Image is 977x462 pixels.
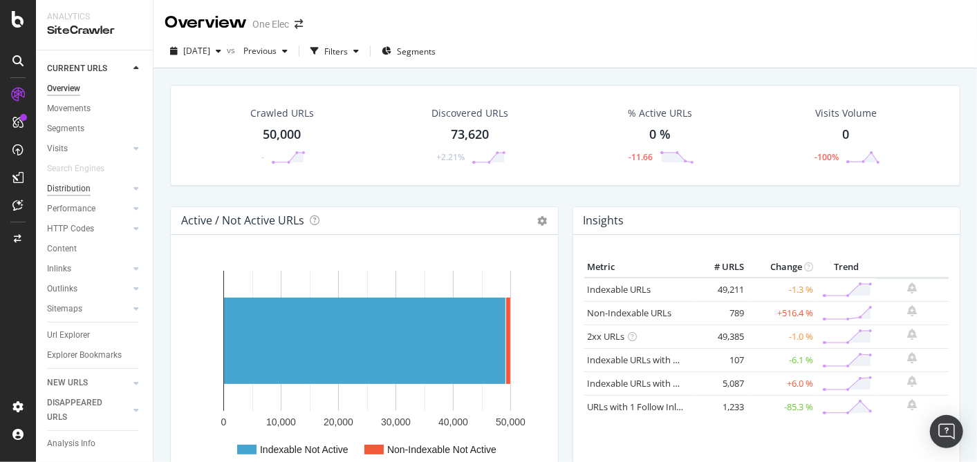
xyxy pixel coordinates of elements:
div: +2.21% [436,151,465,163]
a: Sitemaps [47,302,129,316]
div: bell-plus [908,282,918,293]
th: Metric [584,257,693,278]
div: -100% [815,151,839,163]
div: 73,620 [451,126,489,144]
a: Segments [47,122,143,136]
h4: Active / Not Active URLs [181,211,304,230]
div: Analysis Info [47,436,95,451]
button: [DATE] [165,40,227,62]
td: 49,385 [692,325,747,348]
a: Analysis Info [47,436,143,451]
div: CURRENT URLS [47,61,107,76]
a: URLs with 1 Follow Inlink [588,401,689,413]
div: bell-plus [908,352,918,363]
th: Trend [817,257,876,278]
a: Search Engines [47,162,118,176]
text: 20,000 [324,416,353,427]
a: Performance [47,202,129,216]
div: Distribution [47,182,91,196]
a: CURRENT URLS [47,61,129,76]
div: 50,000 [263,126,301,144]
a: Visits [47,142,129,156]
div: One Elec [252,17,289,31]
text: 30,000 [381,416,411,427]
div: Open Intercom Messenger [930,415,963,448]
button: Segments [376,40,441,62]
a: HTTP Codes [47,222,129,236]
text: Indexable Not Active [260,444,348,455]
div: arrow-right-arrow-left [295,19,303,29]
a: Movements [47,102,143,116]
td: 789 [692,301,747,325]
div: Overview [47,81,80,96]
div: Segments [47,122,84,136]
a: Url Explorer [47,328,143,343]
text: 10,000 [266,416,296,427]
th: Change [747,257,817,278]
a: Content [47,242,143,256]
a: Inlinks [47,262,129,276]
a: DISAPPEARED URLS [47,396,129,425]
div: Content [47,242,77,256]
div: Outlinks [47,282,77,296]
span: vs [227,44,238,56]
div: Visits Volume [815,106,877,120]
div: Overview [165,11,247,35]
text: Non-Indexable Not Active [387,444,496,455]
span: Segments [397,46,436,57]
div: DISAPPEARED URLS [47,396,117,425]
div: % Active URLs [628,106,692,120]
div: 0 [843,126,850,144]
a: Non-Indexable URLs [588,307,672,319]
text: 0 [221,416,227,427]
div: bell-plus [908,305,918,316]
text: 40,000 [438,416,468,427]
div: Performance [47,202,95,216]
div: HTTP Codes [47,222,94,236]
h4: Insights [584,211,624,230]
span: 2025 Oct. 2nd [183,45,210,57]
th: # URLS [692,257,747,278]
i: Options [538,216,548,226]
div: Url Explorer [47,328,90,343]
div: SiteCrawler [47,23,142,39]
div: NEW URLS [47,376,88,390]
button: Previous [238,40,293,62]
td: 49,211 [692,278,747,302]
a: Indexable URLs with Bad H1 [588,354,703,366]
td: -85.3 % [747,395,817,418]
text: 50,000 [496,416,525,427]
a: Distribution [47,182,129,196]
div: Visits [47,142,68,156]
div: Discovered URLs [431,106,508,120]
span: Previous [238,45,277,57]
td: -1.0 % [747,325,817,348]
td: +516.4 % [747,301,817,325]
div: Sitemaps [47,302,82,316]
a: Indexable URLs with Bad Description [588,377,738,389]
a: Outlinks [47,282,129,296]
div: 0 % [649,126,671,144]
td: -6.1 % [747,348,817,372]
div: Search Engines [47,162,104,176]
a: Explorer Bookmarks [47,348,143,363]
button: Filters [305,40,364,62]
td: +6.0 % [747,372,817,395]
div: bell-plus [908,399,918,410]
div: Movements [47,102,91,116]
div: Filters [324,46,348,57]
a: NEW URLS [47,376,129,390]
td: 5,087 [692,372,747,395]
div: Crawled URLs [250,106,314,120]
div: Analytics [47,11,142,23]
a: 2xx URLs [588,330,625,343]
div: - [261,151,264,163]
div: -11.66 [629,151,653,163]
td: 107 [692,348,747,372]
div: Inlinks [47,262,71,276]
a: Indexable URLs [588,283,651,296]
div: Explorer Bookmarks [47,348,122,363]
td: -1.3 % [747,278,817,302]
a: Overview [47,81,143,96]
div: bell-plus [908,376,918,387]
